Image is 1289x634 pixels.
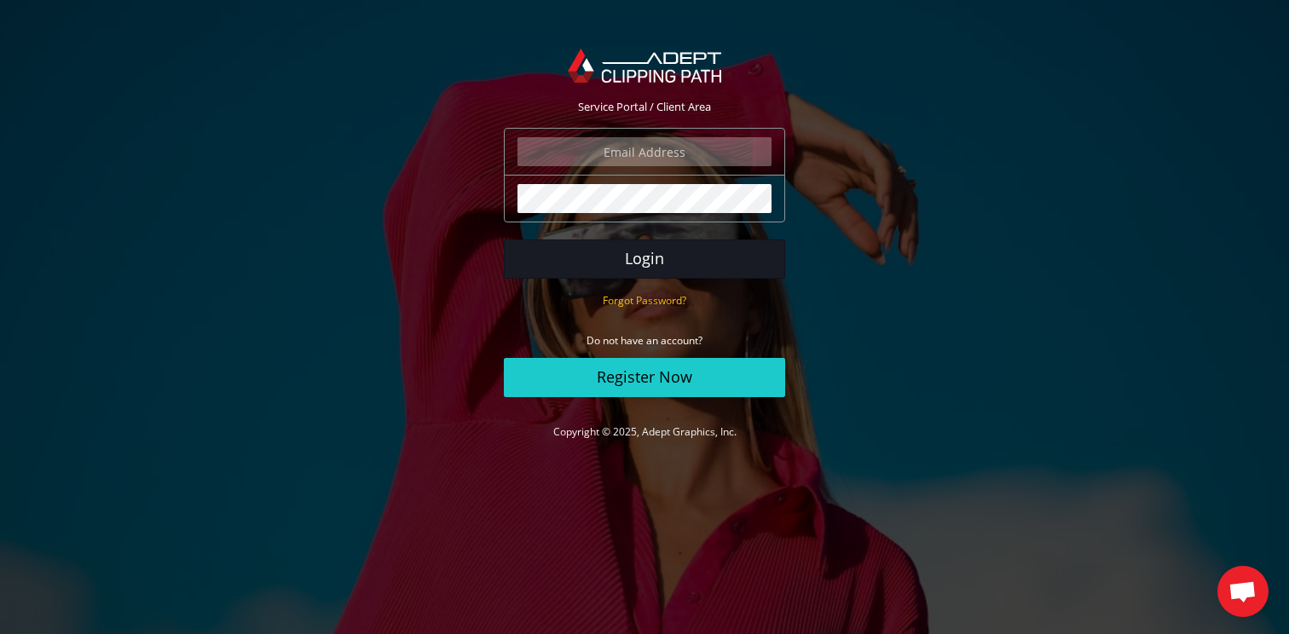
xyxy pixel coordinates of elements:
a: Register Now [504,358,785,397]
button: Login [504,239,785,279]
input: Email Address [517,137,772,166]
a: Copyright © 2025, Adept Graphics, Inc. [553,424,737,439]
small: Forgot Password? [603,293,686,308]
img: Adept Graphics [568,49,720,83]
small: Do not have an account? [587,333,702,348]
div: Åben chat [1217,566,1269,617]
a: Forgot Password? [603,292,686,308]
span: Service Portal / Client Area [578,99,711,114]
